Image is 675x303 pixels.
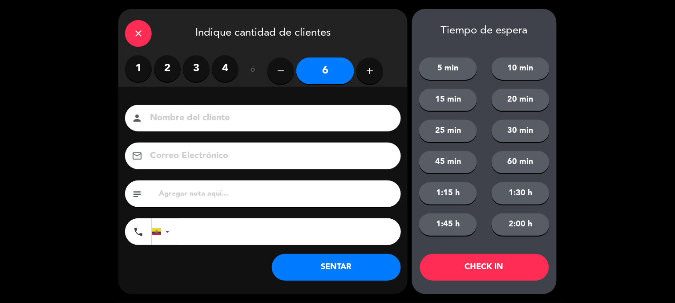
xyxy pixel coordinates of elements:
[364,66,375,76] i: add
[419,57,477,80] button: 5 min
[492,89,550,111] button: 20 min
[412,25,557,37] div: Tiempo de espera
[149,148,389,164] input: Correo Electrónico
[419,213,477,236] button: 1:45 h
[212,55,238,82] label: 4
[492,151,550,173] button: 60 min
[419,151,477,173] button: 45 min
[419,120,477,142] button: 25 min
[267,57,294,84] button: remove
[152,219,173,245] div: Ecuador: +593
[149,111,389,126] input: Nombre del cliente
[492,57,550,80] button: 10 min
[492,120,550,142] button: 30 min
[420,254,549,281] button: CHECK IN
[492,213,550,236] button: 2:00 h
[238,55,267,86] div: ó
[275,66,286,76] i: remove
[419,89,477,111] button: 15 min
[272,254,401,281] button: SENTAR
[183,55,210,82] label: 3
[132,113,142,123] i: person
[154,55,181,82] label: 2
[158,188,394,200] input: Agregar nota aquí...
[118,9,408,55] div: Indique cantidad de clientes
[133,28,144,39] i: close
[125,55,152,82] label: 1
[492,182,550,205] button: 1:30 h
[132,151,142,161] i: email
[133,226,144,237] i: phone
[356,57,383,84] button: add
[419,182,477,205] button: 1:15 h
[132,188,142,199] i: subject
